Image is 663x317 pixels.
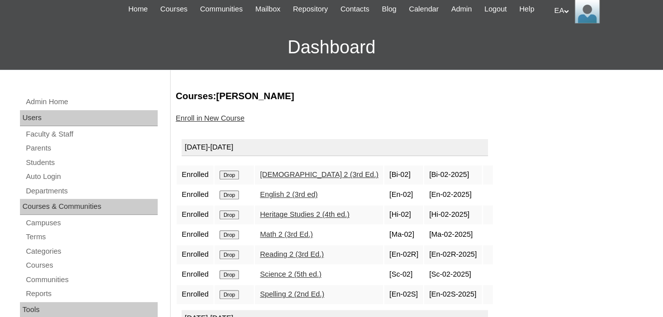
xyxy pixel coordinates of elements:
[424,185,481,204] td: [En-02-2025]
[177,205,214,224] td: Enrolled
[384,245,423,264] td: [En-02R]
[424,165,481,184] td: [Bi-02-2025]
[200,3,243,15] span: Communities
[484,3,507,15] span: Logout
[451,3,472,15] span: Admin
[335,3,374,15] a: Contacts
[20,110,158,126] div: Users
[384,265,423,284] td: [Sc-02]
[293,3,328,15] span: Repository
[25,288,158,300] a: Reports
[424,265,481,284] td: [Sc-02-2025]
[424,225,481,244] td: [Ma-02-2025]
[260,170,378,178] a: [DEMOGRAPHIC_DATA] 2 (3rd Ed.)
[404,3,443,15] a: Calendar
[424,245,481,264] td: [En-02R-2025]
[479,3,512,15] a: Logout
[25,217,158,229] a: Campuses
[176,114,244,122] a: Enroll in New Course
[384,185,423,204] td: [En-02]
[25,274,158,286] a: Communities
[250,3,286,15] a: Mailbox
[177,285,214,304] td: Enrolled
[377,3,401,15] a: Blog
[384,285,423,304] td: [En-02S]
[25,259,158,272] a: Courses
[160,3,188,15] span: Courses
[195,3,248,15] a: Communities
[25,170,158,183] a: Auto Login
[384,225,423,244] td: [Ma-02]
[123,3,153,15] a: Home
[260,250,324,258] a: Reading 2 (3rd Ed.)
[255,3,281,15] span: Mailbox
[220,210,239,219] input: Drop
[260,290,324,298] a: Spelling 2 (2nd Ed.)
[220,230,239,239] input: Drop
[25,231,158,243] a: Terms
[519,3,534,15] span: Help
[260,210,349,218] a: Heritage Studies 2 (4th ed.)
[220,270,239,279] input: Drop
[260,230,313,238] a: Math 2 (3rd Ed.)
[424,285,481,304] td: [En-02S-2025]
[25,96,158,108] a: Admin Home
[384,165,423,184] td: [Bi-02]
[25,142,158,155] a: Parents
[177,225,214,244] td: Enrolled
[25,128,158,141] a: Faculty & Staff
[177,265,214,284] td: Enrolled
[260,270,321,278] a: Science 2 (5th ed.)
[20,199,158,215] div: Courses & Communities
[220,290,239,299] input: Drop
[177,185,214,204] td: Enrolled
[409,3,439,15] span: Calendar
[384,205,423,224] td: [Hi-02]
[177,165,214,184] td: Enrolled
[382,3,396,15] span: Blog
[25,185,158,197] a: Departments
[260,190,318,198] a: English 2 (3rd ed)
[446,3,477,15] a: Admin
[128,3,148,15] span: Home
[25,245,158,258] a: Categories
[340,3,369,15] span: Contacts
[220,190,239,199] input: Drop
[220,250,239,259] input: Drop
[514,3,539,15] a: Help
[5,25,658,70] h3: Dashboard
[182,139,487,156] div: [DATE]-[DATE]
[177,245,214,264] td: Enrolled
[155,3,193,15] a: Courses
[424,205,481,224] td: [Hi-02-2025]
[176,90,653,103] h3: Courses:[PERSON_NAME]
[220,170,239,179] input: Drop
[25,157,158,169] a: Students
[288,3,333,15] a: Repository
